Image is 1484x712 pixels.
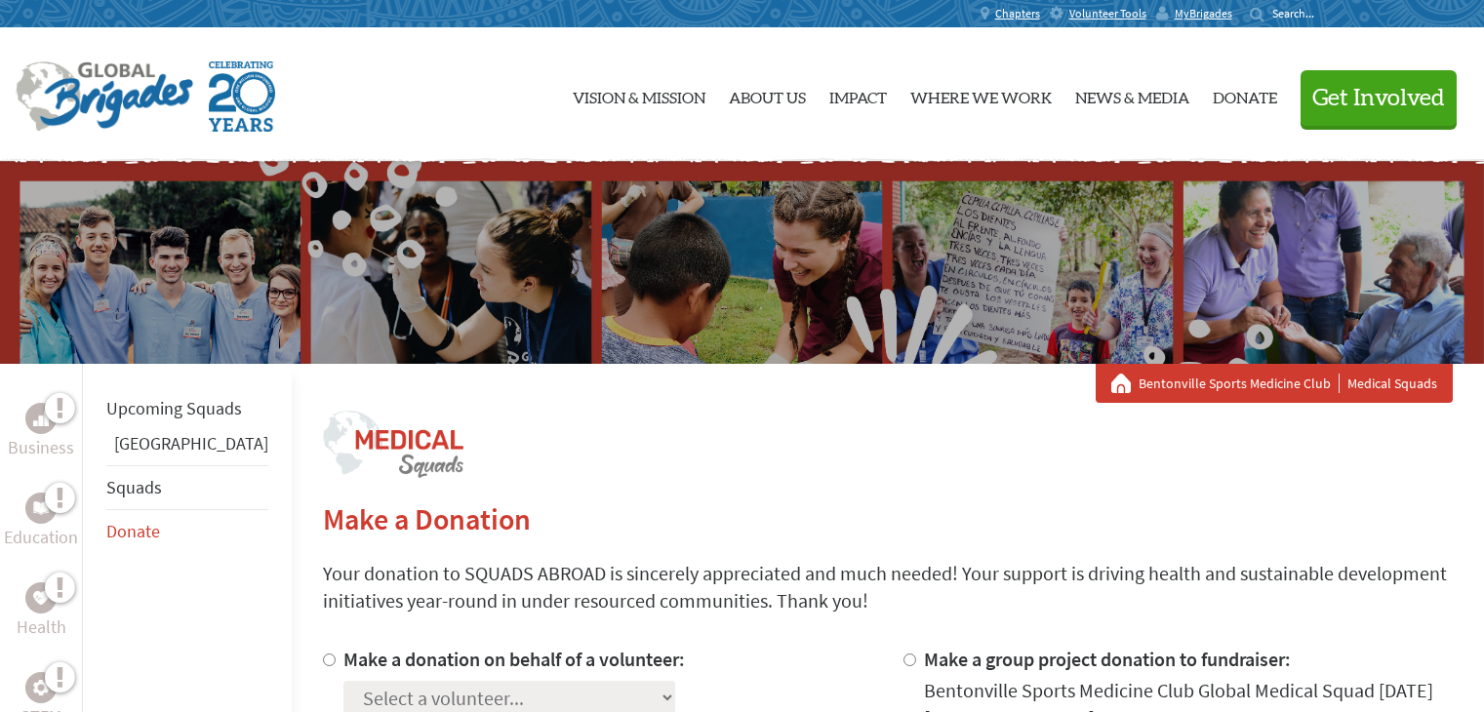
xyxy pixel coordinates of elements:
p: Health [17,613,66,641]
a: Where We Work [910,44,1052,145]
span: Chapters [995,6,1040,21]
label: Make a group project donation to fundraiser: [924,647,1291,671]
span: Volunteer Tools [1069,6,1146,21]
div: Business [25,403,57,434]
li: Upcoming Squads [106,387,268,430]
p: Education [4,524,78,551]
p: Business [8,434,74,461]
img: Education [33,501,49,515]
img: STEM [33,680,49,695]
a: Upcoming Squads [106,397,242,419]
label: Make a donation on behalf of a volunteer: [343,647,685,671]
li: Squads [106,465,268,510]
a: [GEOGRAPHIC_DATA] [114,432,268,455]
a: About Us [729,44,806,145]
div: Medical Squads [1111,374,1437,393]
h2: Make a Donation [323,501,1453,536]
input: Search... [1272,6,1328,20]
a: EducationEducation [4,493,78,551]
a: BusinessBusiness [8,403,74,461]
p: Your donation to SQUADS ABROAD is sincerely appreciated and much needed! Your support is driving ... [323,560,1453,614]
a: News & Media [1075,44,1189,145]
li: Greece [106,430,268,465]
img: Health [33,591,49,604]
a: HealthHealth [17,582,66,641]
img: Business [33,411,49,426]
img: logo-medical-squads.png [323,411,463,478]
img: Global Brigades Celebrating 20 Years [209,61,275,132]
a: Impact [829,44,887,145]
div: Education [25,493,57,524]
div: STEM [25,672,57,703]
a: Bentonville Sports Medicine Club [1139,374,1340,393]
button: Get Involved [1301,70,1457,126]
img: Global Brigades Logo [16,61,193,132]
a: Donate [106,520,160,542]
div: Health [25,582,57,613]
li: Donate [106,510,268,553]
span: Get Involved [1312,87,1445,110]
a: Vision & Mission [573,44,705,145]
a: Squads [106,476,162,498]
a: Donate [1213,44,1277,145]
span: MyBrigades [1175,6,1232,21]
